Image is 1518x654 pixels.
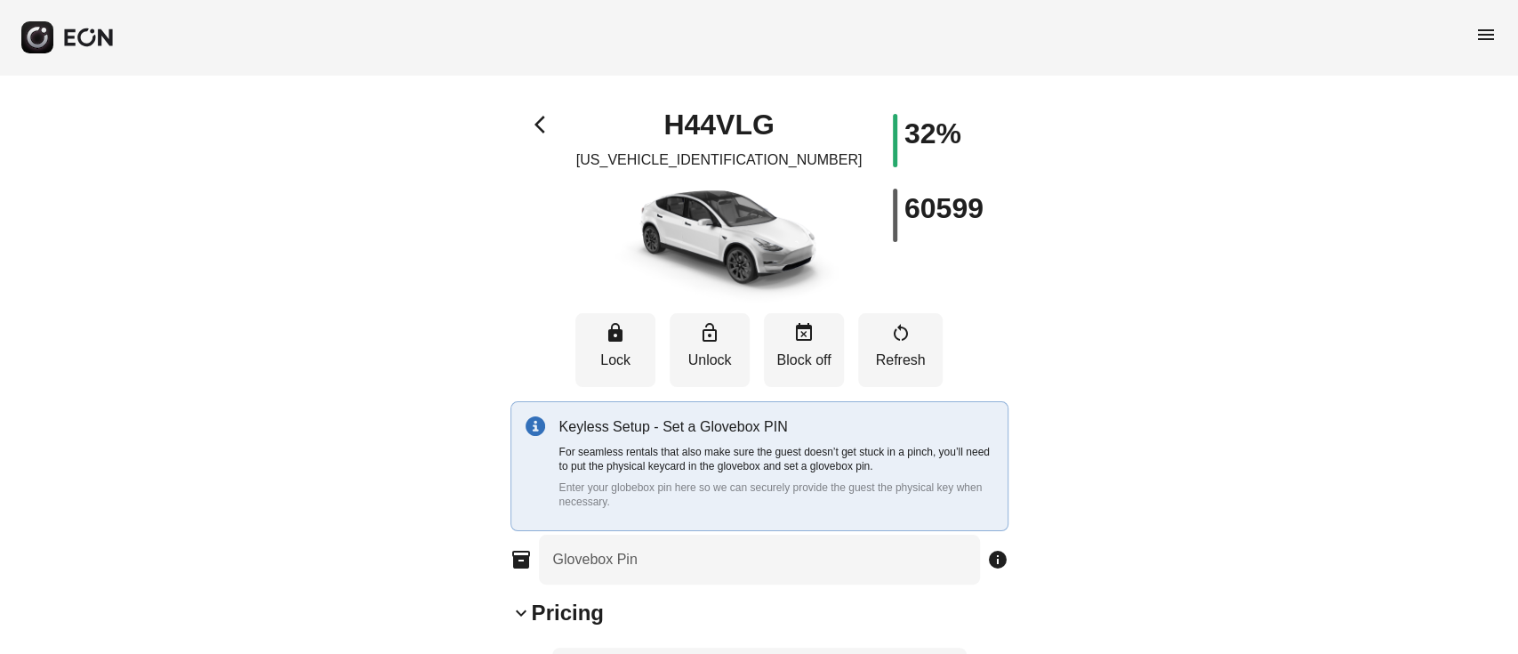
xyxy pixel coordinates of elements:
p: Refresh [867,350,934,371]
h2: Pricing [532,599,604,627]
span: arrow_back_ios [534,114,556,135]
p: Keyless Setup - Set a Glovebox PIN [559,416,993,438]
span: menu [1475,24,1497,45]
button: Lock [575,313,655,387]
span: restart_alt [890,322,912,343]
p: Enter your globebox pin here so we can securely provide the guest the physical key when necessary. [559,480,993,509]
h1: 60599 [904,198,984,219]
button: Refresh [858,313,943,387]
button: Block off [764,313,844,387]
h1: 32% [904,123,961,144]
p: Lock [584,350,647,371]
label: Glovebox Pin [553,549,638,570]
span: lock_open [699,322,720,343]
p: For seamless rentals that also make sure the guest doesn’t get stuck in a pinch, you’ll need to p... [559,445,993,473]
span: info [987,549,1008,570]
span: lock [605,322,626,343]
span: keyboard_arrow_down [510,602,532,624]
h1: H44VLG [663,114,774,135]
img: info [526,416,545,436]
p: Block off [773,350,835,371]
span: event_busy [793,322,815,343]
p: [US_VEHICLE_IDENTIFICATION_NUMBER] [576,149,863,171]
span: inventory_2 [510,549,532,570]
p: Unlock [679,350,741,371]
button: Unlock [670,313,750,387]
img: car [594,178,843,303]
